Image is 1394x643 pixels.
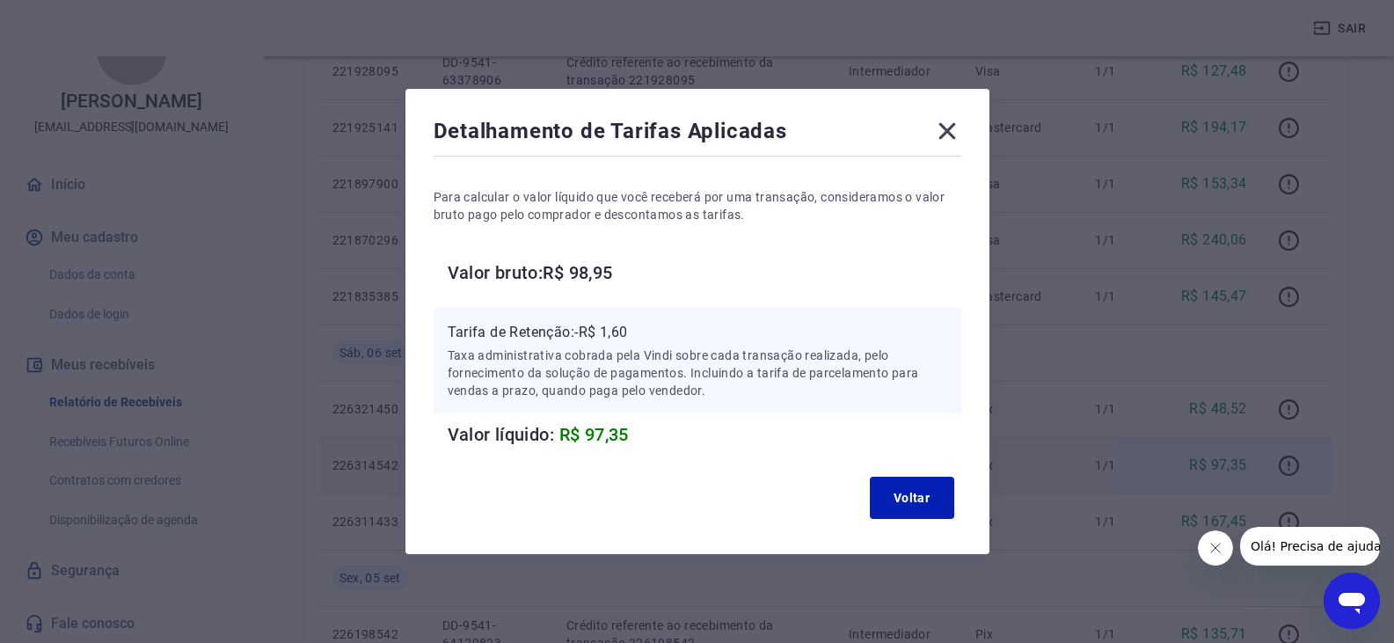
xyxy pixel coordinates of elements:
iframe: Mensagem da empresa [1240,527,1380,566]
span: R$ 97,35 [559,424,629,445]
h6: Valor líquido: [448,420,961,449]
p: Taxa administrativa cobrada pela Vindi sobre cada transação realizada, pelo fornecimento da soluç... [448,347,947,399]
p: Para calcular o valor líquido que você receberá por uma transação, consideramos o valor bruto pag... [434,188,961,223]
span: Olá! Precisa de ajuda? [11,12,148,26]
div: Detalhamento de Tarifas Aplicadas [434,117,961,152]
iframe: Fechar mensagem [1198,530,1233,566]
p: Tarifa de Retenção: -R$ 1,60 [448,322,947,343]
button: Voltar [870,477,954,519]
iframe: Botão para abrir a janela de mensagens [1324,573,1380,629]
h6: Valor bruto: R$ 98,95 [448,259,961,287]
